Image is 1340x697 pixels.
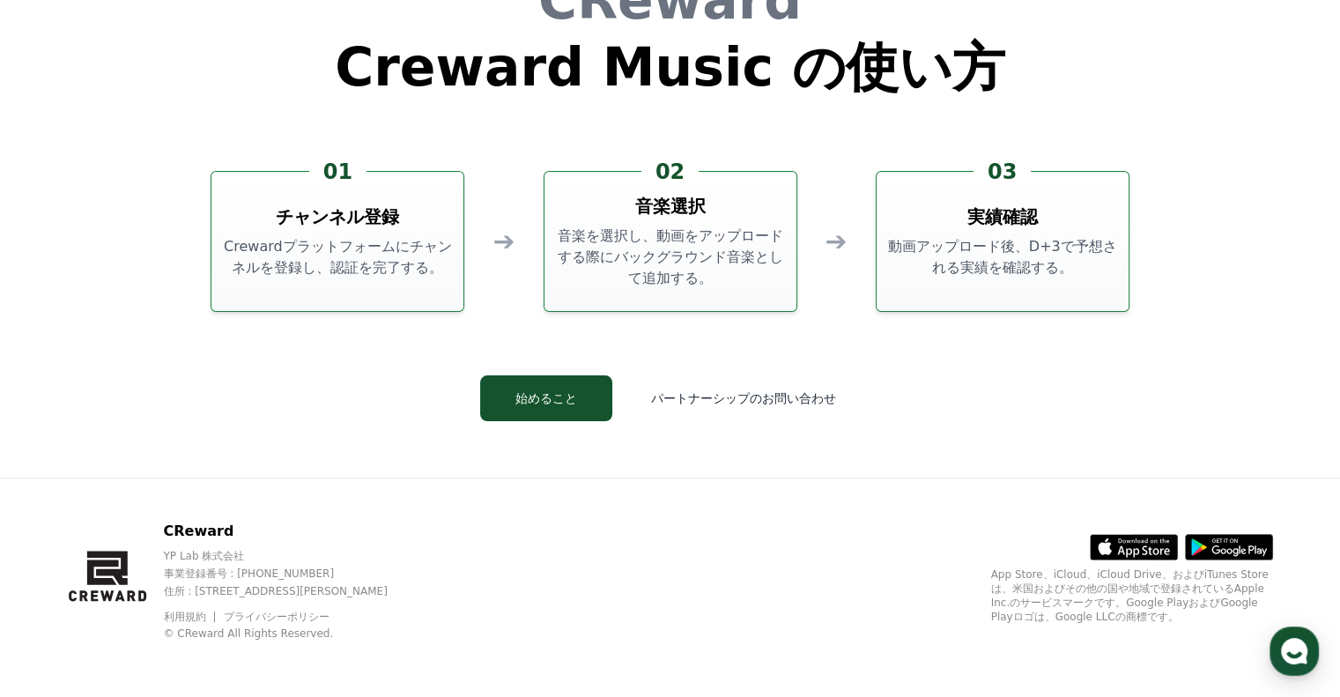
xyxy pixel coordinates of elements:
[991,567,1273,624] p: App Store、iCloud、iCloud Drive、およびiTunes Storeは、米国およびその他の国や地域で登録されているApple Inc.のサービスマークです。Google P...
[480,375,612,421] button: 始めること
[492,226,515,257] div: ➔
[552,226,789,289] p: 音楽を選択し、動画をアップロードする際にバックグラウンド音楽として追加する。
[276,204,399,229] h3: チャンネル登録
[45,577,76,591] span: Home
[635,194,706,219] h3: 音楽選択
[218,236,456,278] p: Crewardプラットフォームにチャンネルを登録し、認証を完了する。
[224,611,329,623] a: プライバシーポリシー
[227,551,338,595] a: Settings
[116,551,227,595] a: Messages
[626,375,861,421] button: パートナーシップのお問い合わせ
[163,611,218,623] a: 利用規約
[309,158,366,186] div: 01
[163,627,418,641] p: © CReward All Rights Reserved.
[5,551,116,595] a: Home
[146,578,198,592] span: Messages
[163,584,418,598] p: 住所 : [STREET_ADDRESS][PERSON_NAME]
[163,521,418,542] p: CReward
[825,226,848,257] div: ➔
[974,158,1031,186] div: 03
[335,41,1005,93] h1: Creward Music の使い方
[967,204,1038,229] h3: 実績確認
[641,158,699,186] div: 02
[884,236,1122,278] p: 動画アップロード後、D+3で予想される実績を確認する。
[163,567,418,581] p: 事業登録番号 : [PHONE_NUMBER]
[163,549,418,563] p: YP Lab 株式会社
[261,577,304,591] span: Settings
